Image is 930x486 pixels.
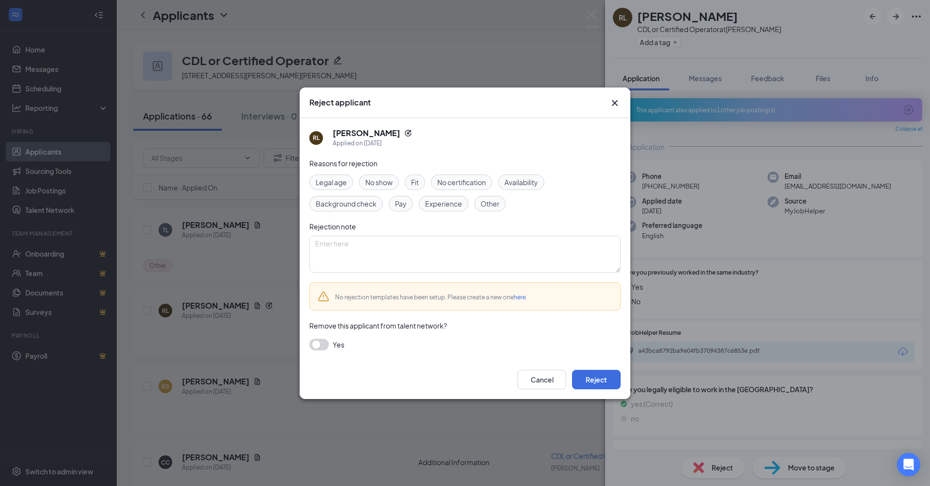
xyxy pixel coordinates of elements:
div: Open Intercom Messenger [897,453,920,476]
span: Experience [425,198,462,209]
h5: [PERSON_NAME] [333,128,400,139]
span: Availability [504,177,538,188]
button: Close [609,97,621,109]
div: RL [313,134,320,142]
span: No certification [437,177,486,188]
span: Pay [395,198,407,209]
button: Reject [572,370,621,389]
span: Background check [316,198,376,209]
span: Legal age [316,177,347,188]
svg: Warning [318,291,329,302]
svg: Reapply [404,129,412,137]
button: Cancel [518,370,566,389]
span: Remove this applicant from talent network? [309,321,447,330]
div: Applied on [DATE] [333,139,412,148]
span: Reasons for rejection [309,159,377,168]
span: No show [365,177,393,188]
span: No rejection templates have been setup. Please create a new one . [335,294,527,301]
h3: Reject applicant [309,97,371,108]
span: Rejection note [309,222,356,231]
span: Yes [333,339,344,350]
span: Fit [411,177,419,188]
a: here [514,294,526,301]
svg: Cross [609,97,621,109]
span: Other [481,198,500,209]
